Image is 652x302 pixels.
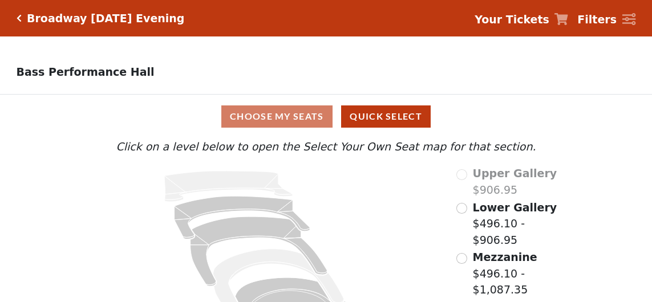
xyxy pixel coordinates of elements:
h5: Broadway [DATE] Evening [27,12,184,25]
a: Filters [577,11,635,28]
path: Lower Gallery - Seats Available: 62 [175,196,310,239]
strong: Your Tickets [475,13,549,26]
strong: Filters [577,13,617,26]
label: $496.10 - $906.95 [473,199,562,248]
path: Upper Gallery - Seats Available: 0 [164,171,293,202]
span: Lower Gallery [473,201,557,214]
label: $496.10 - $1,087.35 [473,249,562,298]
button: Quick Select [341,105,431,128]
a: Your Tickets [475,11,568,28]
span: Upper Gallery [473,167,557,179]
span: Mezzanine [473,251,537,263]
label: $906.95 [473,165,557,198]
a: Click here to go back to filters [17,14,22,22]
p: Click on a level below to open the Select Your Own Seat map for that section. [90,138,562,155]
